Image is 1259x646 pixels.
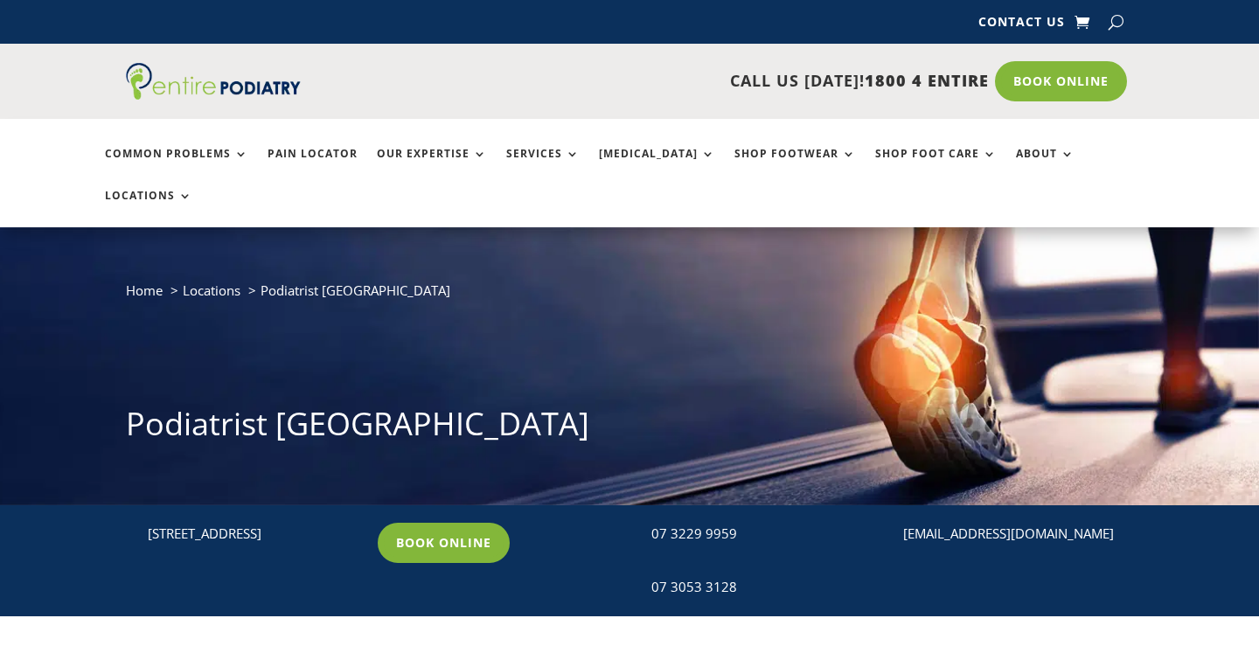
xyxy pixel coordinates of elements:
[995,61,1127,101] a: Book Online
[599,148,715,185] a: [MEDICAL_DATA]
[126,63,301,100] img: logo (1)
[183,281,240,299] a: Locations
[358,70,989,93] p: CALL US [DATE]!
[148,523,363,545] p: [STREET_ADDRESS]
[377,148,487,185] a: Our Expertise
[126,86,301,103] a: Entire Podiatry
[126,279,1133,315] nav: breadcrumb
[105,148,248,185] a: Common Problems
[506,148,580,185] a: Services
[978,16,1065,35] a: Contact Us
[1016,148,1075,185] a: About
[268,148,358,185] a: Pain Locator
[126,281,163,299] a: Home
[378,523,510,563] a: Book Online
[126,402,1133,455] h1: Podiatrist [GEOGRAPHIC_DATA]
[875,148,997,185] a: Shop Foot Care
[105,190,192,227] a: Locations
[734,148,856,185] a: Shop Footwear
[903,524,1114,542] a: [EMAIL_ADDRESS][DOMAIN_NAME]
[865,70,989,91] span: 1800 4 ENTIRE
[651,576,866,599] div: 07 3053 3128
[651,523,866,545] div: 07 3229 9959
[261,281,450,299] span: Podiatrist [GEOGRAPHIC_DATA]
